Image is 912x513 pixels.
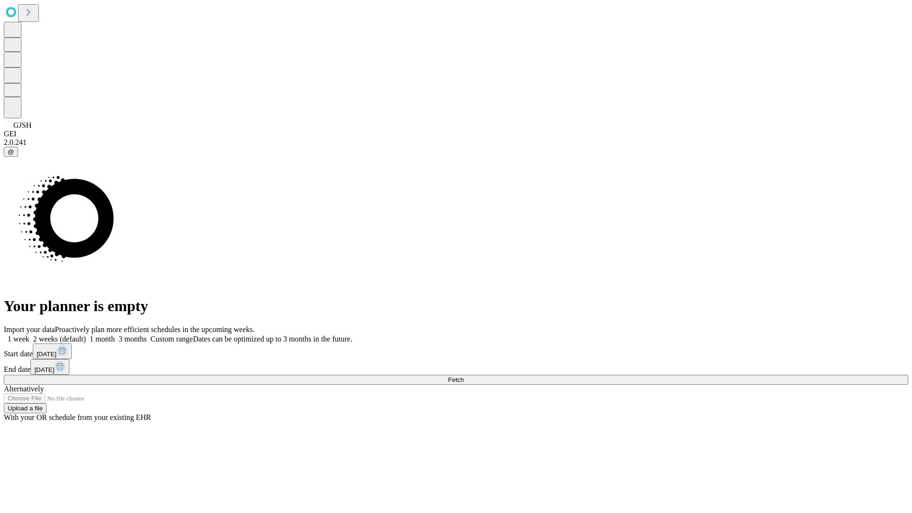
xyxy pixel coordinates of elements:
div: GEI [4,130,908,138]
button: @ [4,147,18,157]
div: Start date [4,343,908,359]
span: 2 weeks (default) [33,335,86,343]
span: With your OR schedule from your existing EHR [4,413,151,421]
button: Fetch [4,375,908,385]
button: [DATE] [30,359,69,375]
span: 3 months [119,335,147,343]
h1: Your planner is empty [4,297,908,315]
button: [DATE] [33,343,72,359]
span: Proactively plan more efficient schedules in the upcoming weeks. [55,325,255,333]
div: End date [4,359,908,375]
span: Fetch [448,376,464,383]
span: Custom range [151,335,193,343]
span: Dates can be optimized up to 3 months in the future. [193,335,352,343]
span: Alternatively [4,385,44,393]
span: @ [8,148,14,155]
span: 1 month [90,335,115,343]
span: [DATE] [34,366,54,373]
div: 2.0.241 [4,138,908,147]
span: 1 week [8,335,29,343]
span: Import your data [4,325,55,333]
span: [DATE] [37,351,57,358]
button: Upload a file [4,403,47,413]
span: GJSH [13,121,31,129]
